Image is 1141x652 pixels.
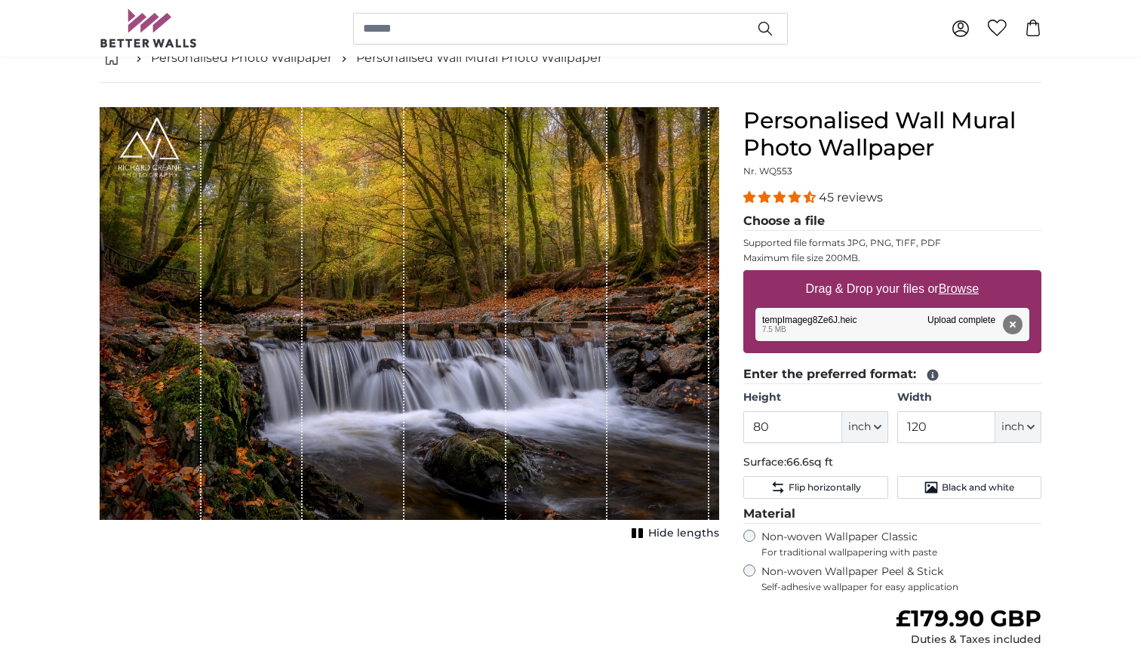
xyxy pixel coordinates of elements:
[819,190,883,205] span: 45 reviews
[761,546,1041,558] span: For traditional wallpapering with paste
[743,165,792,177] span: Nr. WQ553
[939,282,979,295] u: Browse
[743,505,1041,524] legend: Material
[896,604,1041,632] span: £179.90 GBP
[743,476,887,499] button: Flip horizontally
[151,49,332,67] a: Personalised Photo Wallpaper
[743,190,819,205] span: 4.36 stars
[743,455,1041,470] p: Surface:
[897,390,1041,405] label: Width
[100,9,198,48] img: Betterwalls
[896,632,1041,647] div: Duties & Taxes included
[356,49,602,67] a: Personalised Wall Mural Photo Wallpaper
[100,34,1041,83] nav: breadcrumbs
[1001,420,1024,435] span: inch
[743,252,1041,264] p: Maximum file size 200MB.
[743,365,1041,384] legend: Enter the preferred format:
[648,526,719,541] span: Hide lengths
[786,455,833,469] span: 66.6sq ft
[100,107,719,544] div: 1 of 1
[942,481,1014,494] span: Black and white
[743,107,1041,161] h1: Personalised Wall Mural Photo Wallpaper
[842,411,888,443] button: inch
[848,420,871,435] span: inch
[995,411,1041,443] button: inch
[743,390,887,405] label: Height
[897,476,1041,499] button: Black and white
[627,523,719,544] button: Hide lengths
[743,212,1041,231] legend: Choose a file
[800,274,985,304] label: Drag & Drop your files or
[761,530,1041,558] label: Non-woven Wallpaper Classic
[761,581,1041,593] span: Self-adhesive wallpaper for easy application
[743,237,1041,249] p: Supported file formats JPG, PNG, TIFF, PDF
[789,481,861,494] span: Flip horizontally
[761,564,1041,593] label: Non-woven Wallpaper Peel & Stick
